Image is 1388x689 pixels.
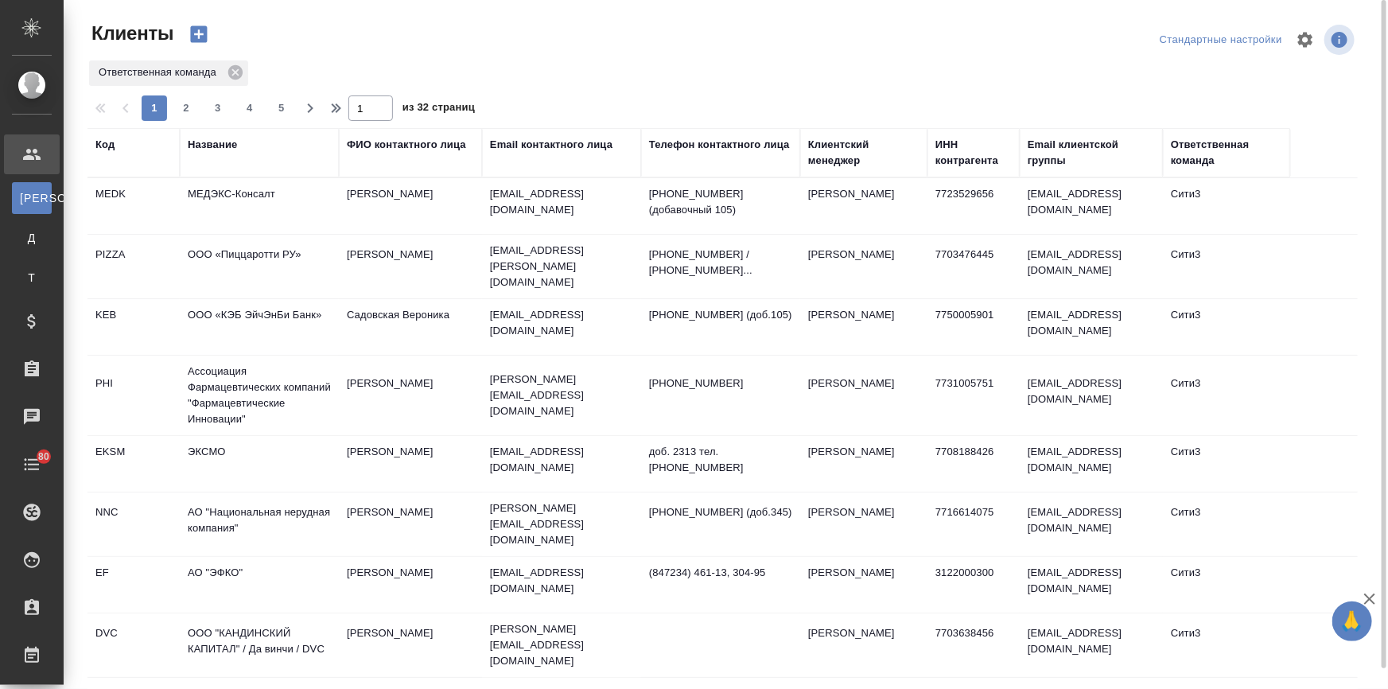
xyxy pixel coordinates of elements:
td: ООО "КАНДИНСКИЙ КАПИТАЛ" / Да винчи / DVC [180,617,339,673]
div: Название [188,137,237,153]
p: [EMAIL_ADDRESS][PERSON_NAME][DOMAIN_NAME] [490,243,633,290]
div: ФИО контактного лица [347,137,466,153]
td: [EMAIL_ADDRESS][DOMAIN_NAME] [1020,178,1163,234]
td: [PERSON_NAME] [339,239,482,294]
span: 80 [29,449,59,465]
div: Телефон контактного лица [649,137,790,153]
td: EKSM [87,436,180,492]
p: [PHONE_NUMBER] (доб.105) [649,307,792,323]
div: Email клиентской группы [1028,137,1155,169]
div: Ответственная команда [89,60,248,86]
p: [EMAIL_ADDRESS][DOMAIN_NAME] [490,307,633,339]
td: [EMAIL_ADDRESS][DOMAIN_NAME] [1020,368,1163,423]
td: [PERSON_NAME] [800,436,927,492]
button: 🙏 [1332,601,1372,641]
td: Сити3 [1163,557,1290,613]
td: АО "Национальная нерудная компания" [180,496,339,552]
td: [PERSON_NAME] [800,299,927,355]
div: split button [1156,28,1286,53]
td: [PERSON_NAME] [339,617,482,673]
td: 3122000300 [927,557,1020,613]
td: [PERSON_NAME] [800,368,927,423]
td: [PERSON_NAME] [800,496,927,552]
td: [EMAIL_ADDRESS][DOMAIN_NAME] [1020,239,1163,294]
span: 4 [237,100,262,116]
p: [PERSON_NAME][EMAIL_ADDRESS][DOMAIN_NAME] [490,500,633,548]
td: PIZZA [87,239,180,294]
div: Email контактного лица [490,137,612,153]
td: [EMAIL_ADDRESS][DOMAIN_NAME] [1020,557,1163,613]
td: 7750005901 [927,299,1020,355]
td: [PERSON_NAME] [339,178,482,234]
button: 4 [237,95,262,121]
td: [EMAIL_ADDRESS][DOMAIN_NAME] [1020,436,1163,492]
td: МЕДЭКС-Консалт [180,178,339,234]
p: (847234) 461-13, 304-95 [649,565,792,581]
td: [PERSON_NAME] [800,617,927,673]
td: [PERSON_NAME] [800,239,927,294]
p: [PERSON_NAME][EMAIL_ADDRESS][DOMAIN_NAME] [490,372,633,419]
p: доб. 2313 тел. [PHONE_NUMBER] [649,444,792,476]
p: [PHONE_NUMBER] / [PHONE_NUMBER]... [649,247,792,278]
p: [EMAIL_ADDRESS][DOMAIN_NAME] [490,444,633,476]
td: DVC [87,617,180,673]
p: [PHONE_NUMBER] (добавочный 105) [649,186,792,218]
span: Клиенты [87,21,173,46]
span: 5 [269,100,294,116]
td: Сити3 [1163,496,1290,552]
td: 7703476445 [927,239,1020,294]
td: [EMAIL_ADDRESS][DOMAIN_NAME] [1020,496,1163,552]
button: 5 [269,95,294,121]
td: [PERSON_NAME] [339,436,482,492]
td: EF [87,557,180,613]
p: [PHONE_NUMBER] (доб.345) [649,504,792,520]
div: ИНН контрагента [935,137,1012,169]
td: Сити3 [1163,368,1290,423]
td: ЭКСМО [180,436,339,492]
td: 7731005751 [927,368,1020,423]
p: [PERSON_NAME][EMAIL_ADDRESS][DOMAIN_NAME] [490,621,633,669]
span: 🙏 [1339,605,1366,638]
td: 7716614075 [927,496,1020,552]
td: [PERSON_NAME] [800,557,927,613]
p: Ответственная команда [99,64,222,80]
span: 2 [173,100,199,116]
td: Ассоциация Фармацевтических компаний "Фармацевтические Инновации" [180,356,339,435]
td: PHI [87,368,180,423]
span: 3 [205,100,231,116]
td: ООО «Пиццаротти РУ» [180,239,339,294]
a: Т [12,262,52,294]
span: [PERSON_NAME] [20,190,44,206]
td: Сити3 [1163,436,1290,492]
td: [PERSON_NAME] [800,178,927,234]
span: из 32 страниц [402,98,475,121]
div: Ответственная команда [1171,137,1282,169]
p: [EMAIL_ADDRESS][DOMAIN_NAME] [490,186,633,218]
td: Сити3 [1163,178,1290,234]
td: [PERSON_NAME] [339,557,482,613]
span: Д [20,230,44,246]
a: 80 [4,445,60,485]
td: MEDK [87,178,180,234]
td: 7703638456 [927,617,1020,673]
td: Сити3 [1163,617,1290,673]
div: Клиентский менеджер [808,137,920,169]
a: [PERSON_NAME] [12,182,52,214]
span: Т [20,270,44,286]
td: KEB [87,299,180,355]
button: Создать [180,21,218,48]
td: 7708188426 [927,436,1020,492]
td: NNC [87,496,180,552]
td: [PERSON_NAME] [339,496,482,552]
td: АО "ЭФКО" [180,557,339,613]
td: Сити3 [1163,239,1290,294]
td: Сити3 [1163,299,1290,355]
a: Д [12,222,52,254]
button: 2 [173,95,199,121]
span: Настроить таблицу [1286,21,1324,59]
td: 7723529656 [927,178,1020,234]
td: [PERSON_NAME] [339,368,482,423]
span: Посмотреть информацию [1324,25,1358,55]
td: [EMAIL_ADDRESS][DOMAIN_NAME] [1020,299,1163,355]
p: [PHONE_NUMBER] [649,376,792,391]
